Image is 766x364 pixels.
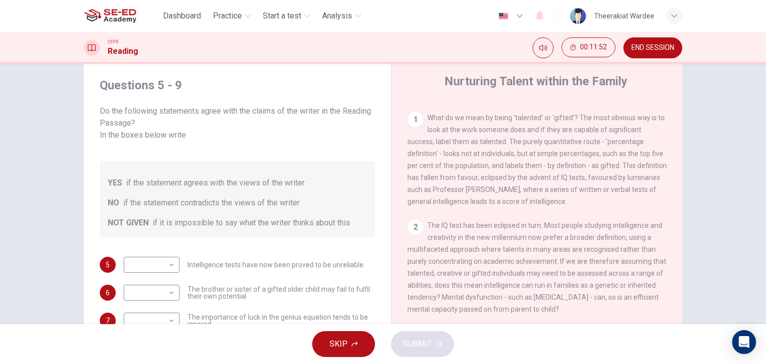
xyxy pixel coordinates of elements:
div: 2 [407,219,423,235]
div: Theerakiat Wardee [594,10,654,22]
span: Practice [213,10,242,22]
span: 6 [106,289,110,296]
img: en [497,12,510,20]
span: NO [108,197,119,209]
span: if the statement agrees with the views of the writer [126,177,305,189]
span: NOT GIVEN [108,217,149,229]
span: The importance of luck in the genius equation tends to be ignored [188,314,375,328]
div: Hide [562,37,615,58]
button: END SESSION [623,37,682,58]
div: Open Intercom Messenger [732,330,756,354]
h4: Nurturing Talent within the Family [444,73,627,89]
span: SKIP [330,337,348,351]
span: if it is impossible to say what the writer thinks about this [153,217,350,229]
span: The IQ test has been eclipsed in turn. Most people studying intelligence and creativity in the ne... [407,221,666,313]
button: Analysis [318,7,365,25]
span: YES [108,177,122,189]
span: 7 [106,317,110,324]
a: SE-ED Academy logo [84,6,159,26]
div: 1 [407,112,423,128]
img: Profile picture [570,8,586,24]
span: Start a test [263,10,301,22]
button: Start a test [259,7,314,25]
span: 00:11:52 [580,43,607,51]
span: Dashboard [163,10,201,22]
button: Practice [209,7,255,25]
h4: Questions 5 - 9 [100,77,375,93]
div: In the boxes below write [100,129,375,141]
span: Do the following statements agree with the claims of the writer in the Reading Passage? [100,105,375,141]
span: if the statement contradicts the views of the writer [123,197,300,209]
span: END SESSION [631,44,674,52]
span: What do we mean by being 'talented' or 'gifted'? The most obvious way is to look at the work some... [407,114,667,205]
span: 5 [106,261,110,268]
span: Analysis [322,10,352,22]
span: CEFR [108,38,118,45]
img: SE-ED Academy logo [84,6,136,26]
button: 00:11:52 [562,37,615,57]
div: Mute [533,37,554,58]
h1: Reading [108,45,138,57]
span: Intelligence tests have now been proved to be unreliable [188,261,364,268]
button: SKIP [312,331,375,357]
span: The brother or sister of a gifted older child may fail to fulfil their own potential [188,286,375,300]
button: Dashboard [159,7,205,25]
